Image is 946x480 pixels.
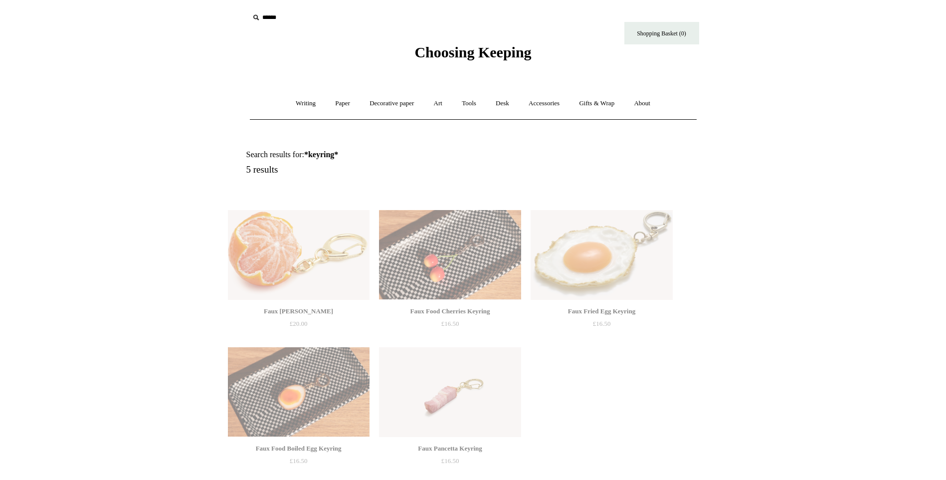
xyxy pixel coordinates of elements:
span: Choosing Keeping [414,44,531,60]
a: Paper [326,90,359,117]
a: Writing [287,90,325,117]
span: £16.50 [593,320,611,327]
a: Desk [487,90,518,117]
a: Faux Fried Egg Keyring £16.50 [531,305,672,346]
img: Faux Food Boiled Egg Keyring [228,347,370,437]
a: Faux [PERSON_NAME] £20.00 [228,305,370,346]
a: Tools [453,90,485,117]
div: Faux Food Boiled Egg Keyring [230,443,367,455]
a: Faux Food Boiled Egg Keyring Faux Food Boiled Egg Keyring [228,347,370,437]
span: £16.50 [441,457,459,465]
span: £20.00 [290,320,308,327]
div: Faux Fried Egg Keyring [533,305,670,317]
a: Choosing Keeping [414,52,531,59]
div: Faux Food Cherries Keyring [381,305,518,317]
a: Decorative paper [361,90,423,117]
a: Faux Pancetta Keyring Faux Pancetta Keyring [379,347,521,437]
img: Faux Fried Egg Keyring [531,210,672,300]
img: Faux Pancetta Keyring [379,347,521,437]
a: Shopping Basket (0) [624,22,699,44]
div: Faux [PERSON_NAME] [230,305,367,317]
span: £16.50 [290,457,308,465]
a: Gifts & Wrap [570,90,623,117]
div: Faux Pancetta Keyring [381,443,518,455]
a: Faux Food Cherries Keyring Faux Food Cherries Keyring [379,210,521,300]
img: Faux Food Cherries Keyring [379,210,521,300]
a: About [625,90,659,117]
span: £16.50 [441,320,459,327]
a: Art [425,90,451,117]
h5: 5 results [246,164,485,176]
img: Faux Clementine Keyring [228,210,370,300]
a: Accessories [520,90,568,117]
a: Faux Fried Egg Keyring Faux Fried Egg Keyring [531,210,672,300]
a: Faux Clementine Keyring Faux Clementine Keyring [228,210,370,300]
a: Faux Food Cherries Keyring £16.50 [379,305,521,346]
h1: Search results for: [246,150,485,159]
